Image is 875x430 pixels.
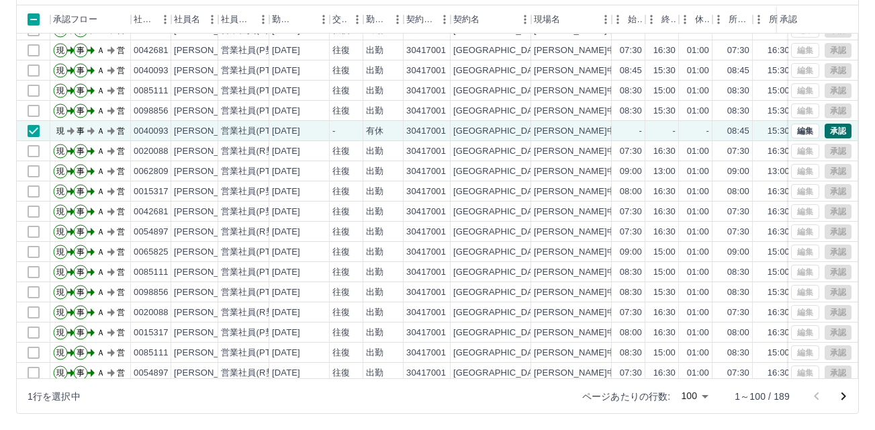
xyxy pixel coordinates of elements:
[387,9,408,30] button: メニュー
[768,226,790,239] div: 16:30
[620,165,642,178] div: 09:00
[117,247,125,257] text: 営
[727,145,749,158] div: 07:30
[653,64,676,77] div: 15:30
[366,206,383,218] div: 出勤
[406,44,446,57] div: 30417001
[768,286,790,299] div: 15:30
[221,266,291,279] div: 営業社員(PT契約)
[687,246,709,259] div: 01:00
[332,105,350,118] div: 往復
[727,64,749,77] div: 08:45
[332,185,350,198] div: 往復
[77,187,85,196] text: 事
[77,167,85,176] text: 事
[534,185,633,198] div: [PERSON_NAME]中学校
[727,165,749,178] div: 09:00
[639,125,642,138] div: -
[653,306,676,319] div: 16:30
[97,167,105,176] text: Ａ
[53,5,97,34] div: 承認フロー
[673,125,676,138] div: -
[366,125,383,138] div: 有休
[117,267,125,277] text: 営
[97,308,105,317] text: Ａ
[56,146,64,156] text: 現
[218,5,269,34] div: 社員区分
[332,206,350,218] div: 往復
[727,105,749,118] div: 08:30
[174,327,247,339] div: [PERSON_NAME]
[117,308,125,317] text: 営
[56,267,64,277] text: 現
[406,85,446,97] div: 30417001
[366,105,383,118] div: 出勤
[366,266,383,279] div: 出勤
[77,106,85,116] text: 事
[56,106,64,116] text: 現
[406,246,446,259] div: 30417001
[366,85,383,97] div: 出勤
[653,266,676,279] div: 15:00
[97,247,105,257] text: Ａ
[453,44,546,57] div: [GEOGRAPHIC_DATA]
[534,64,633,77] div: [PERSON_NAME]中学校
[332,246,350,259] div: 往復
[332,44,350,57] div: 往復
[117,288,125,297] text: 営
[620,44,642,57] div: 07:30
[117,227,125,236] text: 営
[768,266,790,279] div: 15:00
[332,5,347,34] div: 交通費
[687,44,709,57] div: 01:00
[272,105,300,118] div: [DATE]
[134,145,169,158] div: 0020088
[406,306,446,319] div: 30417001
[117,187,125,196] text: 営
[272,85,300,97] div: [DATE]
[768,145,790,158] div: 16:30
[534,5,560,34] div: 現場名
[97,288,105,297] text: Ａ
[77,247,85,257] text: 事
[221,145,286,158] div: 営業社員(R契約)
[620,145,642,158] div: 07:30
[620,85,642,97] div: 08:30
[531,5,612,34] div: 現場名
[453,246,546,259] div: [GEOGRAPHIC_DATA]
[332,165,350,178] div: 往復
[134,286,169,299] div: 0098856
[534,246,633,259] div: [PERSON_NAME]中学校
[768,185,790,198] div: 16:30
[653,206,676,218] div: 16:30
[56,46,64,55] text: 現
[221,5,253,34] div: 社員区分
[221,85,291,97] div: 営業社員(PT契約)
[332,125,335,138] div: -
[687,206,709,218] div: 01:00
[174,266,247,279] div: [PERSON_NAME]
[769,5,790,34] div: 所定終業
[727,206,749,218] div: 07:30
[830,383,857,410] button: 次のページへ
[727,185,749,198] div: 08:00
[174,145,247,158] div: [PERSON_NAME]
[174,5,200,34] div: 社員名
[780,5,797,34] div: 承認
[366,44,383,57] div: 出勤
[272,145,300,158] div: [DATE]
[727,266,749,279] div: 08:30
[77,227,85,236] text: 事
[269,5,330,34] div: 勤務日
[117,106,125,116] text: 営
[451,5,531,34] div: 契約名
[117,167,125,176] text: 営
[295,10,314,29] button: ソート
[50,5,131,34] div: 承認フロー
[272,246,300,259] div: [DATE]
[653,226,676,239] div: 16:30
[406,165,446,178] div: 30417001
[221,306,286,319] div: 営業社員(R契約)
[272,165,300,178] div: [DATE]
[620,266,642,279] div: 08:30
